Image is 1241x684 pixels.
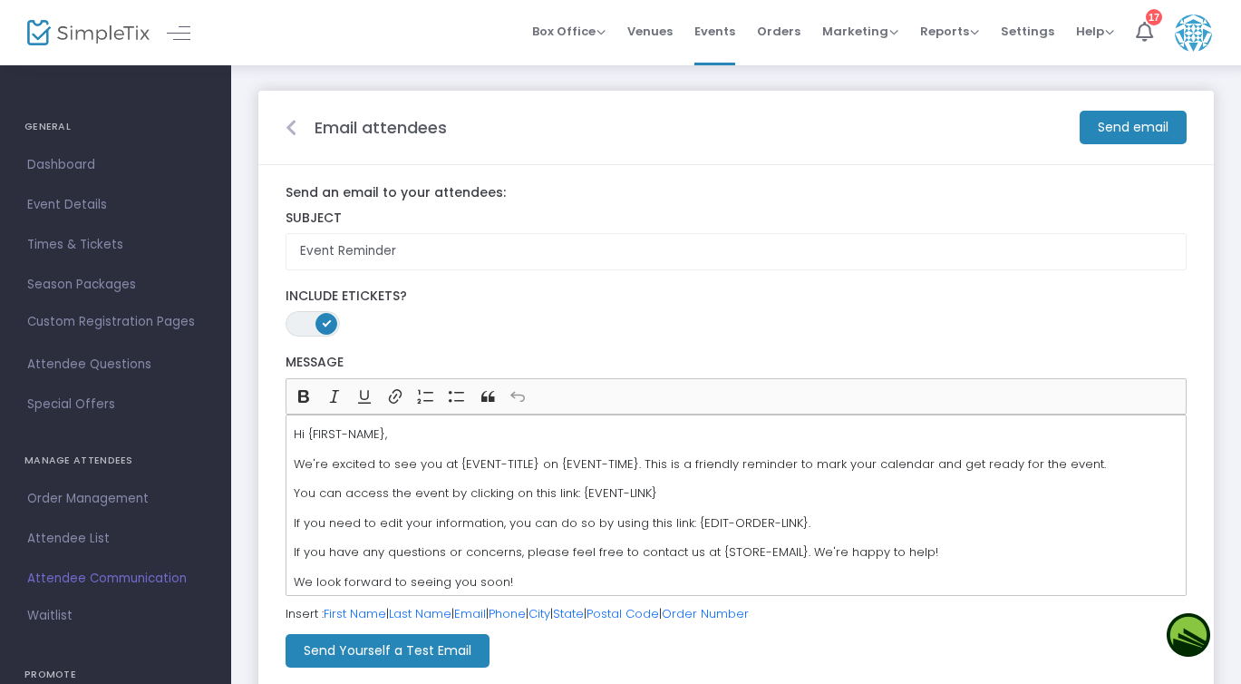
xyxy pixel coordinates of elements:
span: Help [1076,23,1114,40]
span: Attendee Communication [27,567,204,591]
span: Dashboard [27,153,204,177]
p: You can access the event by clicking on this link: {EVENT-LINK} [294,484,1178,503]
label: Send an email to your attendees: [286,185,1187,201]
span: Attendee List [27,527,204,551]
a: State [553,605,584,622]
m-button: Send Yourself a Test Email [286,634,490,668]
span: Special Offers [27,393,204,416]
p: If you have any questions or concerns, please feel free to contact us at {STORE-EMAIL}. We're hap... [294,543,1178,562]
span: ON [323,318,332,327]
p: We're excited to see you at {EVENT-TITLE} on {EVENT-TIME}. This is a friendly reminder to mark yo... [294,455,1178,474]
a: First Name [324,605,386,622]
a: Last Name [389,605,451,622]
a: City [528,605,550,622]
div: 17 [1146,9,1162,25]
m-panel-title: Email attendees [315,115,447,140]
span: Times & Tickets [27,233,204,257]
label: Subject [286,210,1187,227]
span: Events [694,8,735,54]
a: Postal Code [587,605,659,622]
input: Enter Subject [286,233,1187,270]
label: Message [286,355,1187,371]
p: We look forward to seeing you soon! [294,573,1178,591]
h4: GENERAL [24,109,207,145]
span: Settings [1001,8,1054,54]
h4: MANAGE ATTENDEES [24,443,207,479]
span: Season Packages [27,273,204,297]
span: Order Management [27,487,204,511]
div: Rich Text Editor, main [286,415,1187,596]
a: Phone [489,605,526,622]
a: Email [454,605,486,622]
span: Event Details [27,193,204,217]
span: Box Office [532,23,606,40]
m-button: Send email [1080,111,1187,144]
span: Attendee Questions [27,353,204,376]
div: Editor toolbar [286,378,1187,415]
label: Include Etickets? [286,288,1187,305]
span: Reports [920,23,979,40]
p: Hi {FIRST-NAME}, [294,425,1178,444]
span: Venues [627,8,673,54]
span: Marketing [822,23,898,40]
span: Waitlist [27,607,73,625]
p: If you need to edit your information, you can do so by using this link: {EDIT-ORDER-LINK}. [294,514,1178,533]
span: Custom Registration Pages [27,313,195,331]
a: Order Number [662,605,749,622]
span: Orders [757,8,800,54]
